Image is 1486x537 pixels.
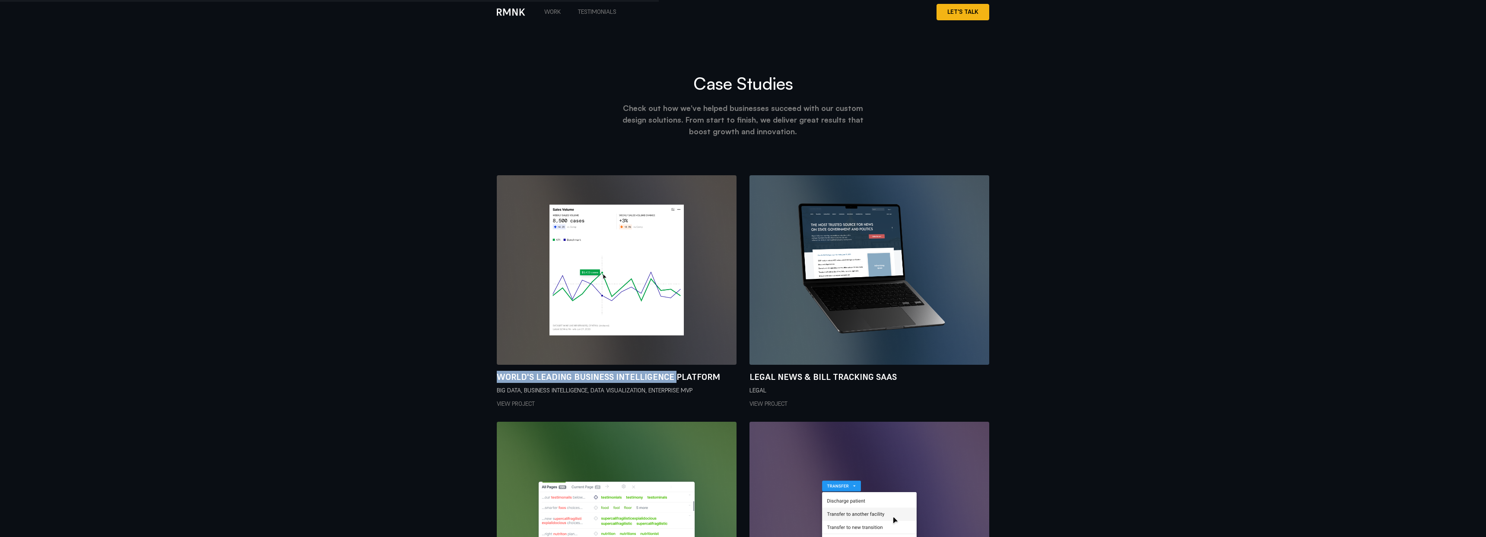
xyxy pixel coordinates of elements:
nav: Menu [536,4,625,20]
a: Testimonials [569,4,625,20]
a: Legal News & Bill Tracking SaaS​ LEGAL View Project [749,175,989,409]
h3: World's Leading Business Intelligence Platform​ [497,371,737,383]
h3: Legal News & Bill Tracking SaaS​ [749,371,989,383]
p: Check out how we've helped businesses succeed with our custom design solutions. From start to fin... [613,102,873,137]
p: LEGAL [749,386,989,395]
a: World's Leading Business Intelligence Platform​ Big Data, Business Intelligence, Data Visualizati... [497,175,737,409]
span: Let's Talk [947,9,978,15]
h2: Case Studies [497,73,989,94]
span: View Project [497,400,535,407]
span: View Project [749,400,787,407]
p: Big Data, Business Intelligence, Data Visualization, Enterprise MVP [497,386,737,395]
a: Let's Talk [937,4,989,20]
a: Work [536,4,569,20]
